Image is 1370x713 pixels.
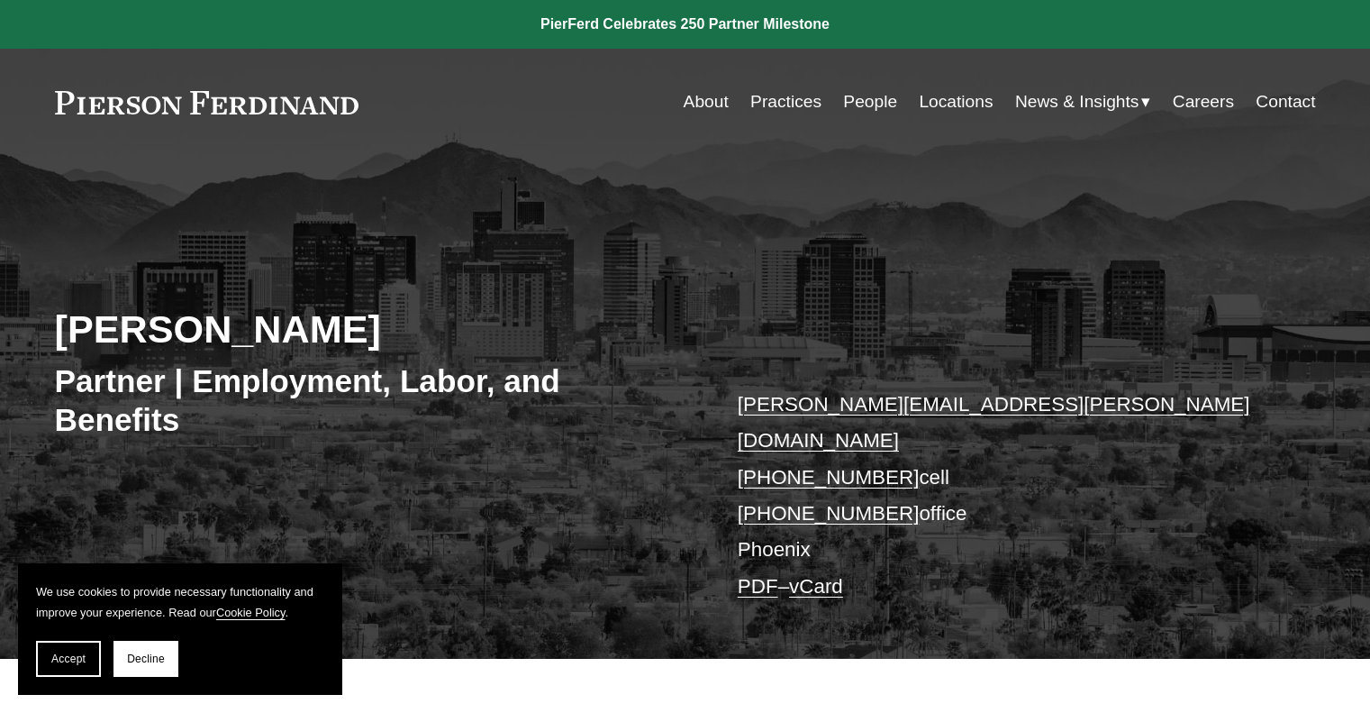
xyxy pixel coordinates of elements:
a: [PERSON_NAME][EMAIL_ADDRESS][PERSON_NAME][DOMAIN_NAME] [738,393,1250,452]
h2: [PERSON_NAME] [55,306,685,352]
a: PDF [738,575,778,598]
span: Decline [127,653,165,665]
p: We use cookies to provide necessary functionality and improve your experience. Read our . [36,581,324,623]
section: Cookie banner [18,563,342,695]
a: Careers [1173,85,1234,119]
a: Cookie Policy [216,606,286,619]
a: folder dropdown [1015,85,1151,119]
a: vCard [789,575,843,598]
h3: Partner | Employment, Labor, and Benefits [55,361,685,440]
button: Decline [113,641,178,677]
button: Accept [36,641,101,677]
a: Locations [919,85,993,119]
a: About [684,85,729,119]
a: [PHONE_NUMBER] [738,502,920,525]
a: [PHONE_NUMBER] [738,466,920,489]
span: News & Insights [1015,87,1139,118]
a: People [843,85,897,119]
a: Practices [750,85,821,119]
p: cell office Phoenix – [738,387,1263,605]
a: Contact [1256,85,1315,119]
span: Accept [51,653,86,665]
